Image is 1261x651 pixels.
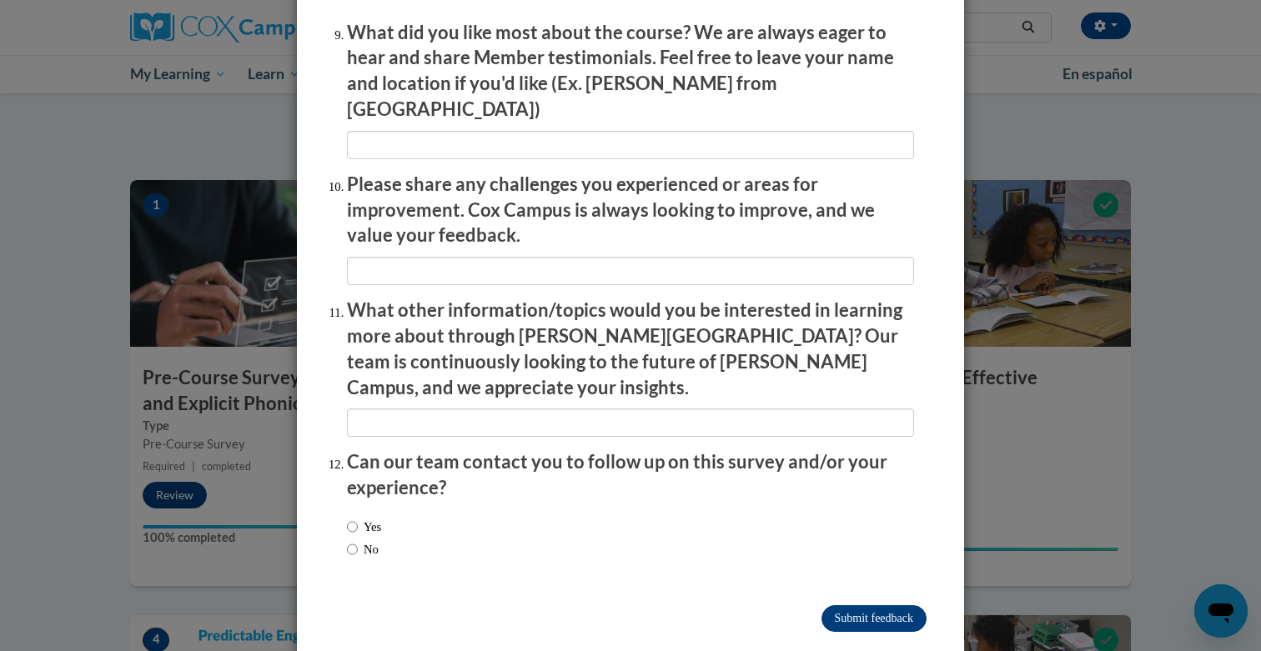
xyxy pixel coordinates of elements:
p: Can our team contact you to follow up on this survey and/or your experience? [347,449,914,501]
label: No [347,540,379,558]
p: What other information/topics would you be interested in learning more about through [PERSON_NAME... [347,298,914,400]
label: Yes [347,518,381,536]
input: Yes [347,518,358,536]
input: No [347,540,358,558]
p: What did you like most about the course? We are always eager to hear and share Member testimonial... [347,20,914,123]
input: Submit feedback [821,605,927,632]
p: Please share any challenges you experienced or areas for improvement. Cox Campus is always lookin... [347,172,914,248]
